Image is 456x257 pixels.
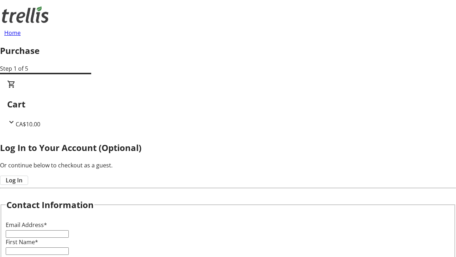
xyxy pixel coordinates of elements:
[6,221,47,229] label: Email Address*
[6,198,94,211] h2: Contact Information
[6,238,38,246] label: First Name*
[7,80,449,128] div: CartCA$10.00
[6,176,22,185] span: Log In
[7,98,449,111] h2: Cart
[16,120,40,128] span: CA$10.00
